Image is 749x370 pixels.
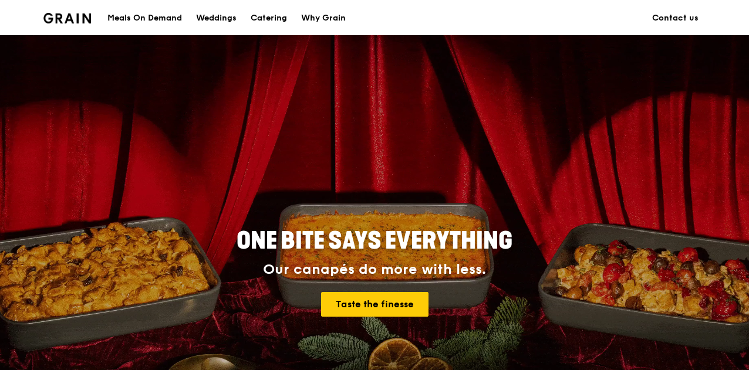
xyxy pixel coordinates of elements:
a: Catering [244,1,294,36]
div: Meals On Demand [107,1,182,36]
a: Weddings [189,1,244,36]
div: Our canapés do more with less. [163,262,586,278]
img: Grain [43,13,91,23]
div: Why Grain [301,1,346,36]
span: ONE BITE SAYS EVERYTHING [237,227,512,255]
div: Catering [251,1,287,36]
a: Taste the finesse [321,292,429,317]
div: Weddings [196,1,237,36]
a: Why Grain [294,1,353,36]
a: Contact us [645,1,706,36]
